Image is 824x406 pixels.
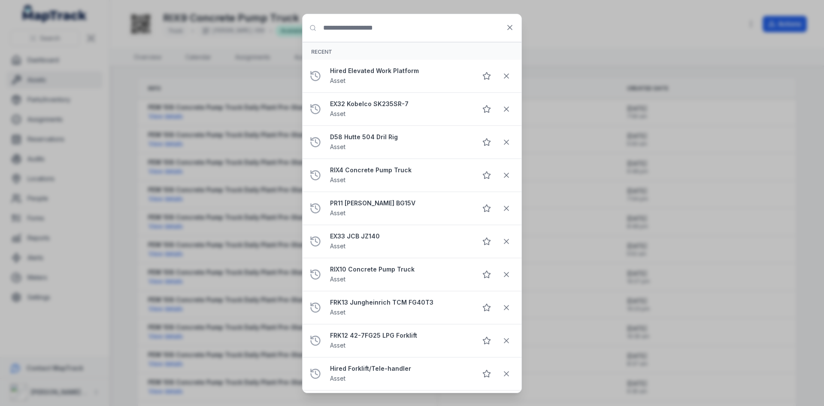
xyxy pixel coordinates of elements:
strong: D58 Hutte 504 Dril Rig [330,133,470,141]
a: FRK13 Jungheinrich TCM FG40T3Asset [330,298,470,317]
span: Asset [330,342,345,349]
strong: Hired Forklift/Tele-handler [330,364,470,373]
strong: EX33 JCB JZ140 [330,232,470,241]
a: Hired Forklift/Tele-handlerAsset [330,364,470,383]
span: Asset [330,143,345,150]
a: FRK12 42-7FG25 LPG ForkliftAsset [330,331,470,350]
span: Asset [330,275,345,283]
span: Asset [330,77,345,84]
strong: RIX10 Concrete Pump Truck [330,265,470,274]
span: Recent [311,49,332,55]
strong: EX32 Kobelco SK235SR-7 [330,100,470,108]
span: Asset [330,209,345,217]
span: Asset [330,176,345,183]
a: D58 Hutte 504 Dril RigAsset [330,133,470,152]
span: Asset [330,375,345,382]
strong: PR11 [PERSON_NAME] BG15V [330,199,470,208]
strong: FRK12 42-7FG25 LPG Forklift [330,331,470,340]
a: RIX10 Concrete Pump TruckAsset [330,265,470,284]
a: PR11 [PERSON_NAME] BG15VAsset [330,199,470,218]
span: Asset [330,308,345,316]
a: EX33 JCB JZ140Asset [330,232,470,251]
strong: Hired Elevated Work Platform [330,67,470,75]
span: Asset [330,110,345,117]
a: EX32 Kobelco SK235SR-7Asset [330,100,470,119]
a: Hired Elevated Work PlatformAsset [330,67,470,85]
strong: RIX4 Concrete Pump Truck [330,166,470,174]
span: Asset [330,242,345,250]
a: RIX4 Concrete Pump TruckAsset [330,166,470,185]
strong: FRK13 Jungheinrich TCM FG40T3 [330,298,470,307]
